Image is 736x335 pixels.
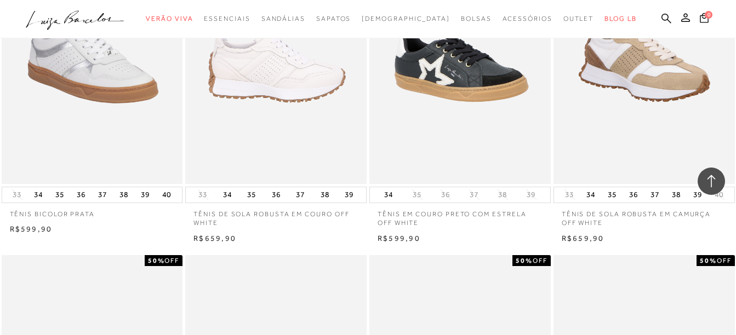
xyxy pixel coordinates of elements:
[711,189,727,200] button: 40
[369,203,551,228] a: TÊNIS EM COURO PRETO COM ESTRELA OFF WHITE
[362,9,450,29] a: noSubCategoriesText
[381,187,396,203] button: 34
[583,187,598,203] button: 34
[495,189,510,200] button: 38
[438,189,453,200] button: 36
[52,187,67,203] button: 35
[697,12,712,27] button: 0
[185,203,367,228] a: TÊNIS DE SOLA ROBUSTA EM COURO OFF WHITE
[269,187,284,203] button: 36
[409,189,425,200] button: 35
[261,9,305,29] a: categoryNavScreenReaderText
[378,234,420,242] span: R$599,90
[523,189,539,200] button: 39
[626,187,641,203] button: 36
[700,257,717,264] strong: 50%
[717,257,732,264] span: OFF
[516,257,533,264] strong: 50%
[195,189,210,200] button: 33
[159,187,174,203] button: 40
[95,187,110,203] button: 37
[503,9,552,29] a: categoryNavScreenReaderText
[148,257,165,264] strong: 50%
[461,15,492,22] span: Bolsas
[116,187,132,203] button: 38
[220,187,235,203] button: 34
[461,9,492,29] a: categoryNavScreenReaderText
[690,187,705,203] button: 39
[193,234,236,242] span: R$659,90
[204,15,250,22] span: Essenciais
[533,257,547,264] span: OFF
[554,203,735,228] a: TÊNIS DE SOLA ROBUSTA EM CAMURÇA OFF WHITE
[261,15,305,22] span: Sandálias
[562,234,604,242] span: R$659,90
[341,187,357,203] button: 39
[316,15,351,22] span: Sapatos
[563,15,594,22] span: Outlet
[138,187,153,203] button: 39
[31,187,46,203] button: 34
[669,187,684,203] button: 38
[604,187,620,203] button: 35
[204,9,250,29] a: categoryNavScreenReaderText
[604,15,636,22] span: BLOG LB
[10,224,53,233] span: R$599,90
[164,257,179,264] span: OFF
[244,187,259,203] button: 35
[466,189,482,200] button: 37
[9,189,25,200] button: 33
[562,189,577,200] button: 33
[146,15,193,22] span: Verão Viva
[503,15,552,22] span: Acessórios
[647,187,663,203] button: 37
[73,187,89,203] button: 36
[317,187,333,203] button: 38
[316,9,351,29] a: categoryNavScreenReaderText
[563,9,594,29] a: categoryNavScreenReaderText
[293,187,308,203] button: 37
[705,11,712,19] span: 0
[604,9,636,29] a: BLOG LB
[362,15,450,22] span: [DEMOGRAPHIC_DATA]
[2,203,183,219] a: TÊNIS BICOLOR PRATA
[146,9,193,29] a: categoryNavScreenReaderText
